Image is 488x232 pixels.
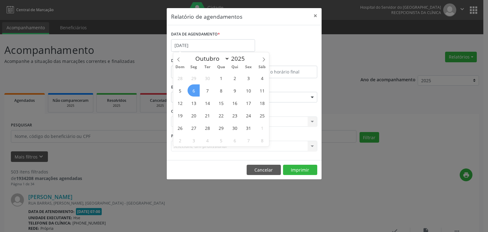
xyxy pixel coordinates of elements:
span: Outubro 25, 2025 [256,109,268,121]
span: Dom [173,65,187,69]
button: Close [309,8,322,23]
span: Setembro 28, 2025 [174,72,186,84]
label: ESPECIALIDADE [171,83,200,92]
span: Setembro 29, 2025 [188,72,200,84]
span: Outubro 7, 2025 [201,84,213,97]
span: Setembro 30, 2025 [201,72,213,84]
span: Outubro 12, 2025 [174,97,186,109]
button: Cancelar [247,165,281,175]
span: Novembro 3, 2025 [188,134,200,146]
span: Novembro 8, 2025 [256,134,268,146]
span: Seg [187,65,201,69]
span: Sáb [255,65,269,69]
select: Month [192,54,230,63]
span: Outubro 24, 2025 [242,109,254,121]
span: Outubro 22, 2025 [215,109,227,121]
label: CLÍNICA [171,107,188,116]
span: Outubro 3, 2025 [242,72,254,84]
span: Novembro 5, 2025 [215,134,227,146]
button: Imprimir [283,165,317,175]
span: Outubro 5, 2025 [174,84,186,97]
span: Outubro 29, 2025 [215,122,227,134]
span: Outubro 10, 2025 [242,84,254,97]
span: Outubro 1, 2025 [215,72,227,84]
label: De [171,56,243,66]
span: Novembro 2, 2025 [174,134,186,146]
span: Outubro 8, 2025 [215,84,227,97]
span: Outubro 4, 2025 [256,72,268,84]
input: Year [230,54,250,63]
span: Outubro 19, 2025 [174,109,186,121]
span: Novembro 6, 2025 [229,134,241,146]
span: Outubro 21, 2025 [201,109,213,121]
span: Ter [201,65,214,69]
span: Outubro 9, 2025 [229,84,241,97]
span: Outubro 13, 2025 [188,97,200,109]
label: DATA DE AGENDAMENTO [171,30,220,39]
span: Outubro 23, 2025 [229,109,241,121]
span: Outubro 18, 2025 [256,97,268,109]
span: Sex [242,65,255,69]
span: Outubro 2, 2025 [229,72,241,84]
span: Outubro 20, 2025 [188,109,200,121]
input: Selecione o horário final [246,66,317,78]
label: ATÉ [246,56,317,66]
span: Outubro 6, 2025 [188,84,200,97]
span: Novembro 7, 2025 [242,134,254,146]
span: Outubro 26, 2025 [174,122,186,134]
label: PROFISSIONAL [171,131,199,141]
span: Qui [228,65,242,69]
span: Outubro 27, 2025 [188,122,200,134]
h5: Relatório de agendamentos [171,12,242,21]
span: Outubro 14, 2025 [201,97,213,109]
span: Qua [214,65,228,69]
span: Novembro 4, 2025 [201,134,213,146]
span: Outubro 30, 2025 [229,122,241,134]
span: Outubro 31, 2025 [242,122,254,134]
span: Outubro 15, 2025 [215,97,227,109]
span: Outubro 11, 2025 [256,84,268,97]
span: Outubro 16, 2025 [229,97,241,109]
span: Novembro 1, 2025 [256,122,268,134]
input: Selecione o horário inicial [171,66,243,78]
span: Outubro 28, 2025 [201,122,213,134]
span: Outubro 17, 2025 [242,97,254,109]
input: Selecione uma data ou intervalo [171,39,255,52]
